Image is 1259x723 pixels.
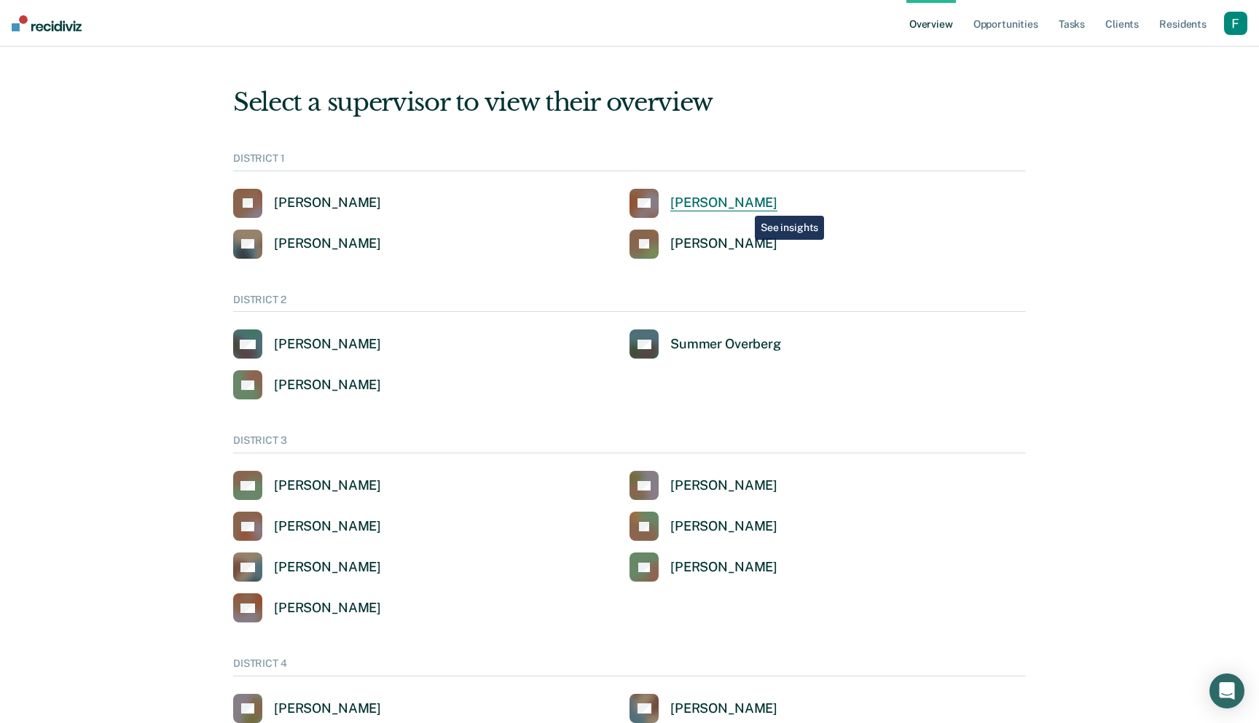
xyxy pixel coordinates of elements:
a: [PERSON_NAME] [233,512,381,541]
div: Select a supervisor to view their overview [233,87,1026,117]
div: Summer Overberg [670,336,781,353]
div: DISTRICT 2 [233,294,1026,313]
a: [PERSON_NAME] [629,230,777,259]
a: Summer Overberg [629,329,781,359]
div: DISTRICT 4 [233,657,1026,676]
div: [PERSON_NAME] [274,377,381,394]
a: [PERSON_NAME] [233,370,381,399]
div: [PERSON_NAME] [274,518,381,535]
a: [PERSON_NAME] [233,230,381,259]
a: [PERSON_NAME] [233,593,381,622]
a: [PERSON_NAME] [233,552,381,582]
a: [PERSON_NAME] [233,471,381,500]
div: [PERSON_NAME] [274,600,381,617]
div: [PERSON_NAME] [670,700,777,717]
div: [PERSON_NAME] [274,195,381,211]
div: DISTRICT 1 [233,152,1026,171]
a: [PERSON_NAME] [629,552,777,582]
img: Recidiviz [12,15,82,31]
div: [PERSON_NAME] [274,336,381,353]
a: [PERSON_NAME] [233,189,381,218]
div: [PERSON_NAME] [670,195,777,211]
a: [PERSON_NAME] [629,694,777,723]
a: [PERSON_NAME] [233,329,381,359]
a: [PERSON_NAME] [629,512,777,541]
div: [PERSON_NAME] [670,235,777,252]
a: [PERSON_NAME] [233,694,381,723]
div: [PERSON_NAME] [274,559,381,576]
div: [PERSON_NAME] [274,700,381,717]
div: [PERSON_NAME] [670,518,777,535]
div: [PERSON_NAME] [274,477,381,494]
div: [PERSON_NAME] [670,477,777,494]
div: Open Intercom Messenger [1209,673,1244,708]
a: [PERSON_NAME] [629,189,777,218]
div: DISTRICT 3 [233,434,1026,453]
div: [PERSON_NAME] [274,235,381,252]
a: [PERSON_NAME] [629,471,777,500]
div: [PERSON_NAME] [670,559,777,576]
